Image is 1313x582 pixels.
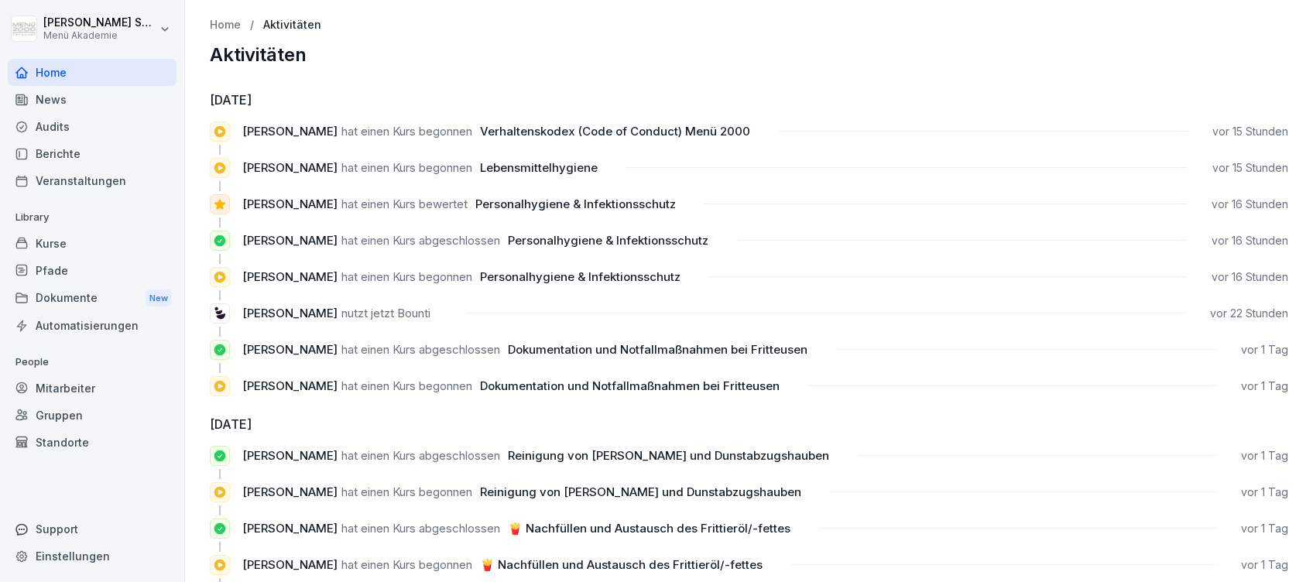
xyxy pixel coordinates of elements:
a: Pfade [8,257,177,284]
div: Support [8,515,177,543]
a: Home [8,59,177,86]
div: New [146,289,172,307]
span: hat einen Kurs abgeschlossen [341,233,500,248]
p: Menü Akademie [43,30,156,41]
span: hat einen Kurs begonnen [341,484,472,499]
span: [PERSON_NAME] [242,342,338,357]
h6: [DATE] [210,415,1288,433]
span: 🍟 Nachfüllen und Austausch des Frittieröl/-fettes [508,521,790,536]
span: Personalhygiene & Infektionsschutz [475,197,676,211]
p: People [8,350,177,375]
a: Berichte [8,140,177,167]
span: Verhaltenskodex (Code of Conduct) Menü 2000 [480,124,750,139]
span: hat einen Kurs abgeschlossen [341,342,500,357]
span: [PERSON_NAME] [242,160,338,175]
a: Home [210,19,241,32]
span: [PERSON_NAME] [242,269,338,284]
a: Veranstaltungen [8,167,177,194]
span: hat einen Kurs abgeschlossen [341,448,500,463]
a: News [8,86,177,113]
span: [PERSON_NAME] [242,448,338,463]
span: hat einen Kurs begonnen [341,160,472,175]
p: vor 16 Stunden [1212,233,1288,248]
span: nutzt jetzt Bounti [341,306,430,320]
a: Mitarbeiter [8,375,177,402]
span: Dokumentation und Notfallmaßnahmen bei Fritteusen [508,342,807,357]
h6: [DATE] [210,91,1288,109]
span: hat einen Kurs begonnen [341,124,472,139]
p: vor 1 Tag [1241,342,1288,358]
span: Reinigung von [PERSON_NAME] und Dunstabzugshauben [508,448,829,463]
a: Audits [8,113,177,140]
span: hat einen Kurs begonnen [341,557,472,572]
p: vor 1 Tag [1241,521,1288,536]
p: vor 1 Tag [1241,484,1288,500]
span: [PERSON_NAME] [242,484,338,499]
p: vor 15 Stunden [1212,124,1288,139]
span: Dokumentation und Notfallmaßnahmen bei Fritteusen [480,378,780,393]
span: [PERSON_NAME] [242,306,338,320]
a: Standorte [8,429,177,456]
p: vor 16 Stunden [1212,197,1288,212]
a: Einstellungen [8,543,177,570]
span: 🍟 Nachfüllen und Austausch des Frittieröl/-fettes [480,557,763,572]
span: [PERSON_NAME] [242,557,338,572]
span: Personalhygiene & Infektionsschutz [480,269,680,284]
span: hat einen Kurs begonnen [341,378,472,393]
span: Lebensmittelhygiene [480,160,598,175]
p: / [250,19,254,32]
span: Personalhygiene & Infektionsschutz [508,233,708,248]
span: Reinigung von [PERSON_NAME] und Dunstabzugshauben [480,484,801,499]
p: vor 16 Stunden [1212,269,1288,285]
a: Automatisierungen [8,312,177,339]
h2: Aktivitäten [210,44,1288,66]
span: [PERSON_NAME] [242,521,338,536]
p: vor 1 Tag [1241,557,1288,573]
p: vor 1 Tag [1241,448,1288,464]
span: [PERSON_NAME] [242,124,338,139]
p: [PERSON_NAME] Schülzke [43,16,156,29]
a: Gruppen [8,402,177,429]
a: Kurse [8,230,177,257]
span: hat einen Kurs bewertet [341,197,468,211]
p: vor 1 Tag [1241,378,1288,394]
span: hat einen Kurs begonnen [341,269,472,284]
div: Dokumente [8,284,177,313]
p: vor 22 Stunden [1210,306,1288,321]
p: vor 15 Stunden [1212,160,1288,176]
p: Library [8,205,177,230]
a: DokumenteNew [8,284,177,313]
span: [PERSON_NAME] [242,197,338,211]
span: [PERSON_NAME] [242,233,338,248]
span: [PERSON_NAME] [242,378,338,393]
a: Aktivitäten [263,19,321,32]
span: hat einen Kurs abgeschlossen [341,521,500,536]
